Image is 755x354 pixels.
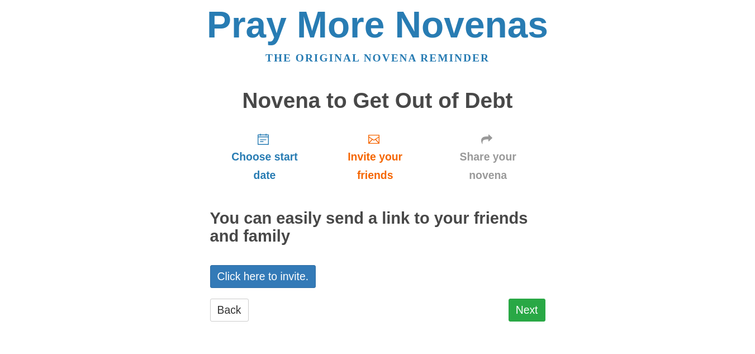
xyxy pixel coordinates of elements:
a: Invite your friends [319,124,430,190]
a: Choose start date [210,124,320,190]
a: Pray More Novenas [207,4,548,45]
a: The original novena reminder [265,52,490,64]
a: Back [210,299,249,322]
span: Invite your friends [330,148,419,185]
h2: You can easily send a link to your friends and family [210,210,545,246]
span: Choose start date [221,148,308,185]
a: Click here to invite. [210,265,316,288]
a: Share your novena [431,124,545,190]
h1: Novena to Get Out of Debt [210,89,545,113]
a: Next [509,299,545,322]
span: Share your novena [442,148,534,185]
